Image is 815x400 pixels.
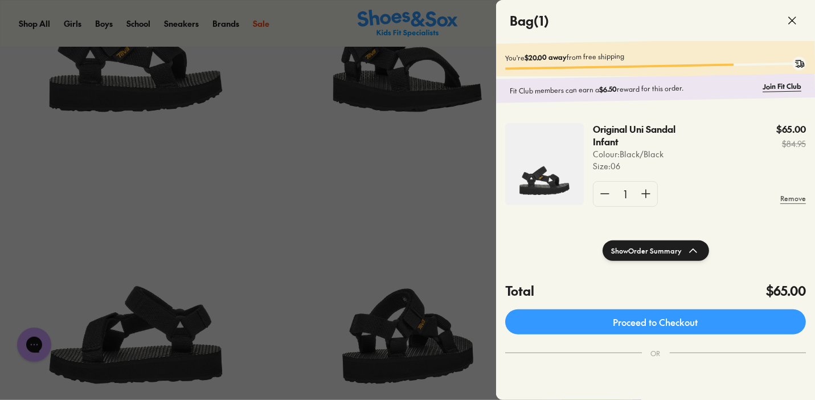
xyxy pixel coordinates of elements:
h4: Total [505,281,534,300]
p: Colour: Black/Black [593,148,703,160]
h4: Bag ( 1 ) [510,11,549,30]
p: Fit Club members can earn a reward for this order. [510,81,758,96]
div: OR [642,339,670,368]
button: ShowOrder Summary [603,240,709,261]
s: $84.95 [776,138,806,150]
h4: $65.00 [766,281,806,300]
a: Join Fit Club [763,81,801,92]
div: 1 [616,182,634,206]
button: Gorgias live chat [6,4,40,38]
p: $65.00 [776,123,806,136]
p: Original Uni Sandal Infant [593,123,681,148]
b: $20.00 away [525,52,567,62]
b: $6.50 [599,84,617,94]
p: You're from free shipping [505,47,806,63]
p: Size : 06 [593,160,703,172]
img: 4-456683.jpg [505,123,584,205]
a: Proceed to Checkout [505,309,806,334]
